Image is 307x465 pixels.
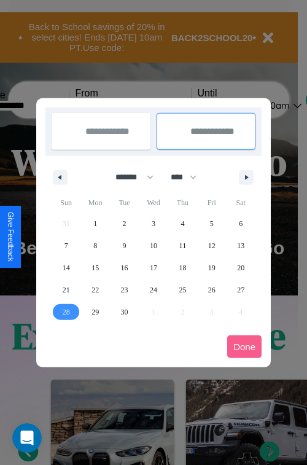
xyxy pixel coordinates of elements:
span: 2 [123,213,126,235]
button: 26 [197,279,226,301]
span: 12 [208,235,216,257]
button: 21 [52,279,80,301]
button: 1 [80,213,109,235]
button: 2 [110,213,139,235]
span: Sun [52,193,80,213]
span: 14 [63,257,70,279]
button: 22 [80,279,109,301]
button: 25 [168,279,197,301]
button: 3 [139,213,168,235]
span: Thu [168,193,197,213]
button: 20 [227,257,255,279]
span: 24 [150,279,157,301]
span: 29 [91,301,99,323]
span: 27 [237,279,244,301]
span: Wed [139,193,168,213]
span: 7 [64,235,68,257]
button: 11 [168,235,197,257]
iframe: Intercom live chat [12,423,42,453]
span: 17 [150,257,157,279]
button: 12 [197,235,226,257]
button: 10 [139,235,168,257]
span: 8 [93,235,97,257]
span: 28 [63,301,70,323]
button: 6 [227,213,255,235]
button: 15 [80,257,109,279]
button: 9 [110,235,139,257]
span: 25 [179,279,186,301]
span: Sat [227,193,255,213]
button: 5 [197,213,226,235]
span: 5 [210,213,214,235]
span: 21 [63,279,70,301]
button: 13 [227,235,255,257]
span: 26 [208,279,216,301]
span: 16 [121,257,128,279]
span: 13 [237,235,244,257]
button: 14 [52,257,80,279]
span: 18 [179,257,186,279]
button: 16 [110,257,139,279]
button: 19 [197,257,226,279]
button: 17 [139,257,168,279]
div: Give Feedback [6,212,15,262]
button: 4 [168,213,197,235]
span: 9 [123,235,126,257]
span: Fri [197,193,226,213]
button: 28 [52,301,80,323]
span: 22 [91,279,99,301]
button: 8 [80,235,109,257]
button: 18 [168,257,197,279]
span: 19 [208,257,216,279]
button: 7 [52,235,80,257]
span: 10 [150,235,157,257]
span: Mon [80,193,109,213]
button: 29 [80,301,109,323]
span: 15 [91,257,99,279]
span: 20 [237,257,244,279]
button: 27 [227,279,255,301]
span: 30 [121,301,128,323]
span: 4 [181,213,184,235]
span: 3 [152,213,155,235]
span: 11 [179,235,187,257]
button: 23 [110,279,139,301]
span: 6 [239,213,243,235]
button: 30 [110,301,139,323]
span: 23 [121,279,128,301]
button: 24 [139,279,168,301]
span: 1 [93,213,97,235]
button: Done [227,335,262,358]
span: Tue [110,193,139,213]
